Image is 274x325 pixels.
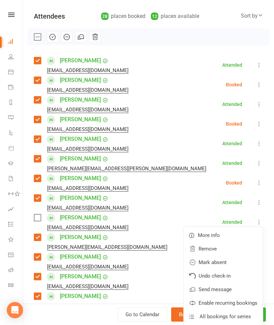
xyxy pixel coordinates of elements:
div: 28 [101,13,109,20]
a: Reports [8,95,23,111]
div: Sort by [241,12,263,20]
a: General attendance kiosk mode [8,248,23,263]
a: [PERSON_NAME] [60,271,101,282]
a: Class kiosk mode [8,278,23,294]
a: [PERSON_NAME] [60,252,101,262]
div: places available [151,12,199,21]
a: Undo check-in [184,269,263,283]
a: [PERSON_NAME] [60,173,101,184]
div: 12 [151,13,158,20]
a: Payments [8,80,23,95]
div: Booked [226,82,242,87]
a: [PERSON_NAME] [60,114,101,125]
div: Open Intercom Messenger [7,302,23,318]
a: Go to Calendar [118,307,167,322]
a: [PERSON_NAME] [60,153,101,164]
a: More info [184,229,263,242]
a: Remove [184,242,263,256]
a: [PERSON_NAME] [60,134,101,145]
div: Attended [222,200,242,205]
span: More info [198,231,220,239]
a: [PERSON_NAME] [60,291,101,302]
a: [PERSON_NAME] [60,212,101,223]
a: People [8,50,23,65]
div: places booked [101,12,145,21]
div: Booked [226,180,242,185]
a: Calendar [8,65,23,80]
a: All bookings for series [184,310,263,323]
a: Enable recurring bookings [184,296,263,310]
div: Attendees [34,12,65,21]
a: What's New [8,233,23,248]
div: Attended [222,161,242,166]
div: Attended [222,141,242,146]
a: [PERSON_NAME] [60,75,101,86]
a: Dashboard [8,35,23,50]
a: Roll call kiosk mode [8,263,23,278]
div: Attended [222,102,242,107]
a: [PERSON_NAME] [60,94,101,105]
div: Attended [222,220,242,224]
a: [PERSON_NAME] [60,193,101,203]
div: Attended [222,63,242,67]
a: Product Sales [8,141,23,156]
button: Bulk add attendees [171,307,230,322]
a: Assessments [8,202,23,217]
a: Mark absent [184,256,263,269]
span: All bookings for series [200,312,251,321]
a: [PERSON_NAME] [60,55,101,66]
a: Send message [184,283,263,296]
div: Booked [226,122,242,126]
a: [PERSON_NAME] [60,232,101,243]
